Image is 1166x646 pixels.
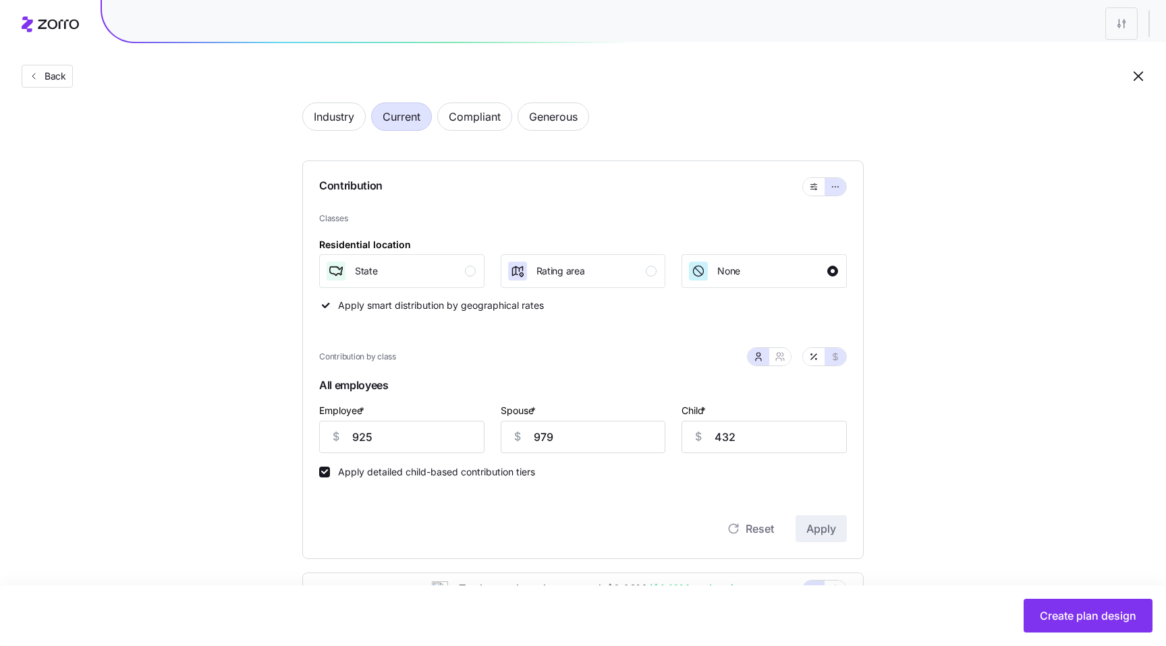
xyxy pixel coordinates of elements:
span: Industry [314,103,354,130]
span: Current [383,103,420,130]
button: Create plan design [1024,599,1153,633]
span: Classes [319,212,847,225]
button: Current [371,102,432,131]
span: State [355,264,378,278]
span: Generous [529,103,578,130]
button: Apply [796,515,847,542]
div: Residential location [319,237,411,252]
label: Employee [319,403,367,418]
label: Spouse [501,403,538,418]
div: $ [320,421,352,452]
span: Create plan design [1040,608,1136,624]
div: $ [501,421,534,452]
button: Industry [302,102,366,131]
label: Apply detailed child-based contribution tiers [330,467,535,477]
span: Contribution [319,177,383,196]
span: Total annual employer spend: $2.09M [448,581,735,597]
button: Back [22,65,73,88]
button: Compliant [437,102,512,131]
button: Reset [716,515,785,542]
span: Rating area [536,264,585,278]
span: Contribution by class [319,351,396,363]
span: None [717,264,740,278]
span: Reset [746,521,774,537]
span: Compliant [449,103,501,130]
span: Apply [806,521,836,537]
div: $ [682,421,715,452]
img: ai-icon.png [432,581,448,597]
span: ($2.13M savings) [646,581,734,597]
label: Child [682,403,709,418]
button: Generous [518,102,589,131]
span: Back [39,69,66,83]
span: All employees [319,374,847,402]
